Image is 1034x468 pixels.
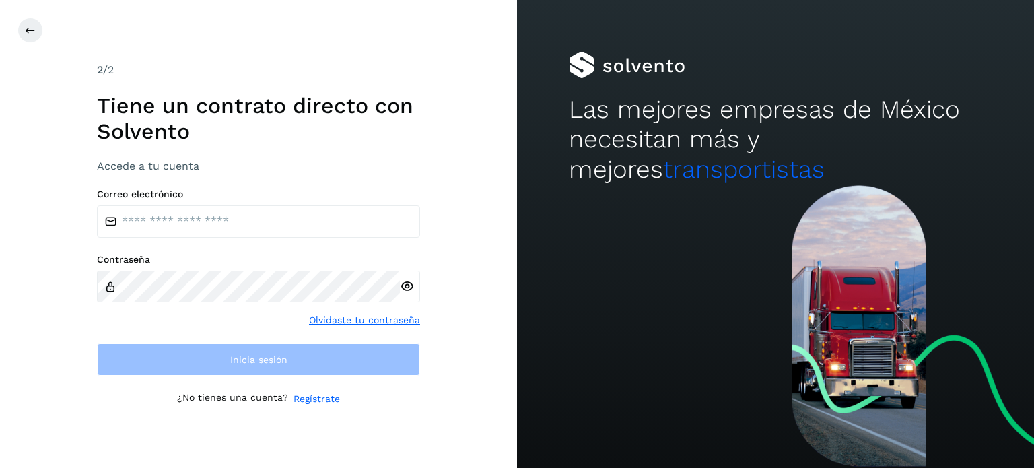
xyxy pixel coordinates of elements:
p: ¿No tienes una cuenta? [177,392,288,406]
button: Inicia sesión [97,343,420,376]
a: Olvidaste tu contraseña [309,313,420,327]
span: Inicia sesión [230,355,287,364]
label: Contraseña [97,254,420,265]
h1: Tiene un contrato directo con Solvento [97,93,420,145]
span: 2 [97,63,103,76]
label: Correo electrónico [97,189,420,200]
a: Regístrate [294,392,340,406]
h3: Accede a tu cuenta [97,160,420,172]
div: /2 [97,62,420,78]
h2: Las mejores empresas de México necesitan más y mejores [569,95,982,185]
span: transportistas [663,155,825,184]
